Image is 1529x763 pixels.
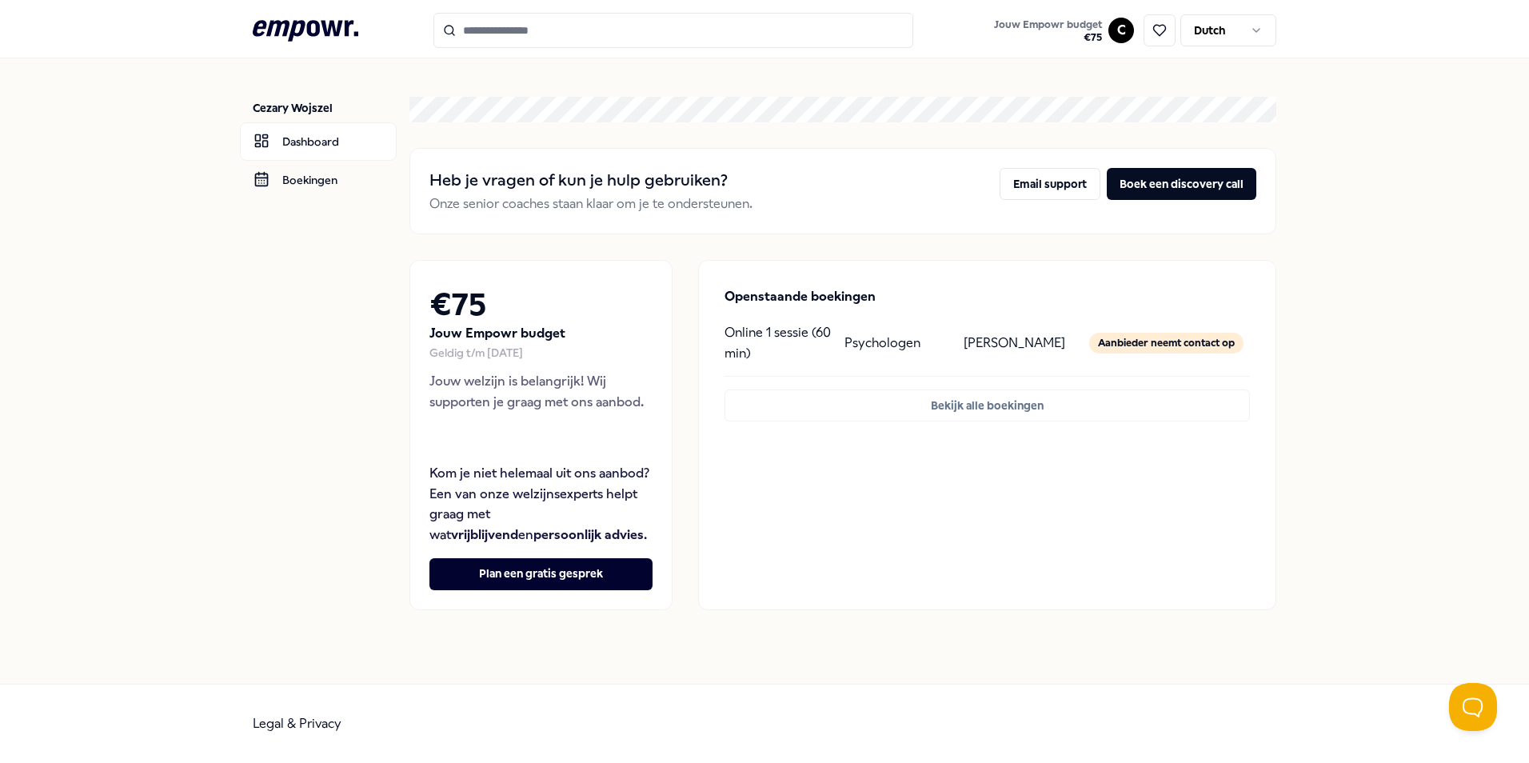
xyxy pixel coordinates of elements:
[429,194,753,214] p: Onze senior coaches staan klaar om je te ondersteunen.
[240,122,397,161] a: Dashboard
[1107,168,1256,200] button: Boek een discovery call
[240,161,397,199] a: Boekingen
[451,527,518,542] strong: vrijblijvend
[988,14,1108,47] a: Jouw Empowr budget€75
[533,527,644,542] strong: persoonlijk advies
[429,323,653,344] p: Jouw Empowr budget
[991,15,1105,47] button: Jouw Empowr budget€75
[253,100,397,116] p: Cezary Wojszel
[725,286,1250,307] p: Openstaande boekingen
[725,389,1250,421] button: Bekijk alle boekingen
[994,18,1102,31] span: Jouw Empowr budget
[253,716,341,731] a: Legal & Privacy
[994,31,1102,44] span: € 75
[429,558,653,590] button: Plan een gratis gesprek
[1449,683,1497,731] iframe: Help Scout Beacon - Open
[1108,18,1134,43] button: C
[429,463,653,545] p: Kom je niet helemaal uit ons aanbod? Een van onze welzijnsexperts helpt graag met wat en .
[725,322,831,363] p: Online 1 sessie (60 min)
[1000,168,1100,214] a: Email support
[964,333,1065,354] p: [PERSON_NAME]
[429,371,653,412] p: Jouw welzijn is belangrijk! Wij supporten je graag met ons aanbod.
[844,333,920,354] p: Psychologen
[1000,168,1100,200] button: Email support
[429,168,753,194] h2: Heb je vragen of kun je hulp gebruiken?
[429,280,653,330] h2: € 75
[429,344,653,362] div: Geldig t/m [DATE]
[1089,333,1244,354] div: Aanbieder neemt contact op
[433,13,913,48] input: Search for products, categories or subcategories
